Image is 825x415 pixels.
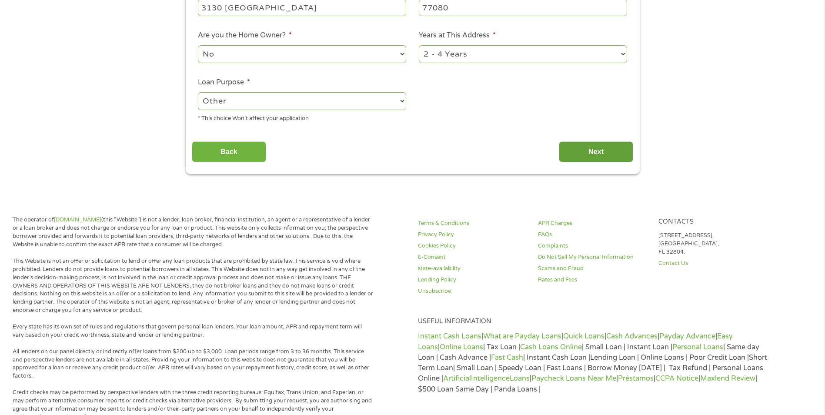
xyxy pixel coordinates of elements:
div: * This choice Won’t affect your application [198,111,406,123]
a: Cash Loans Online [520,343,582,351]
a: Contact Us [658,259,768,268]
a: Rates and Fees [538,276,648,284]
a: Lending Policy [418,276,528,284]
input: Back [192,141,266,163]
a: Cookies Policy [418,242,528,250]
label: Loan Purpose [198,78,250,87]
a: Personal Loans [672,343,723,351]
input: Next [559,141,633,163]
a: Préstamos [618,374,654,383]
a: Terms & Conditions [418,219,528,228]
a: Cash Advances [606,332,658,341]
p: This Website is not an offer or solicitation to lend or offer any loan products that are prohibit... [13,257,374,315]
a: Intelligence [471,374,510,383]
a: Payday Advance [659,332,715,341]
a: E-Consent [418,253,528,261]
p: Every state has its own set of rules and regulations that govern personal loan lenders. Your loan... [13,323,374,339]
a: Online Loans [440,343,483,351]
a: Easy Loans [418,332,733,351]
a: Artificial [443,374,471,383]
a: Quick Loans [563,332,605,341]
a: state-availability [418,264,528,273]
p: All lenders on our panel directly or indirectly offer loans from $200 up to $3,000. Loan periods ... [13,348,374,381]
a: Do Not Sell My Personal Information [538,253,648,261]
a: Unsubscribe [418,287,528,295]
p: [STREET_ADDRESS], [GEOGRAPHIC_DATA], FL 32804. [658,231,768,256]
a: Scams and Fraud [538,264,648,273]
a: Loans [510,374,530,383]
a: [DOMAIN_NAME] [54,216,101,223]
h4: Useful Information [418,318,768,326]
a: FAQs [538,231,648,239]
label: Are you the Home Owner? [198,31,292,40]
label: Years at This Address [419,31,496,40]
a: What are Payday Loans [483,332,561,341]
p: | | | | | | | Tax Loan | | Small Loan | Instant Loan | | Same day Loan | Cash Advance | | Instant... [418,331,768,395]
a: Maxlend Review [700,374,755,383]
a: Privacy Policy [418,231,528,239]
a: APR Charges [538,219,648,228]
a: Fast Cash [491,353,523,362]
a: Complaints [538,242,648,250]
a: Instant Cash Loans [418,332,481,341]
p: The operator of (this “Website”) is not a lender, loan broker, financial institution, an agent or... [13,216,374,249]
h4: Contacts [658,218,768,226]
a: CCPA Notice [655,374,698,383]
a: Paycheck Loans Near Me [531,374,616,383]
